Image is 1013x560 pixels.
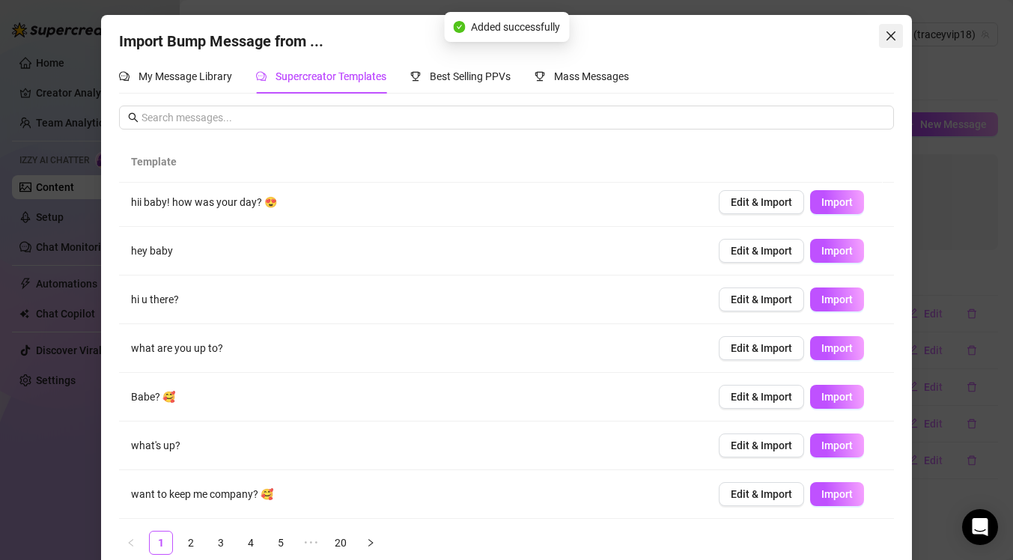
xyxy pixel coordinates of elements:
span: right [366,538,375,547]
td: Babe? 🥰 [119,373,706,421]
li: Next Page [359,531,383,555]
span: Supercreator Templates [276,70,386,82]
button: Import [810,385,864,409]
td: want to keep me company? 🥰 [119,470,706,519]
span: Edit & Import [731,488,792,500]
span: Import [821,293,853,305]
button: Import [810,190,864,214]
span: close [885,30,897,42]
a: 2 [180,532,202,554]
button: Edit & Import [719,190,804,214]
span: Edit & Import [731,245,792,257]
input: Search messages... [142,109,884,126]
span: Edit & Import [731,439,792,451]
button: Edit & Import [719,336,804,360]
button: Edit & Import [719,433,804,457]
span: left [127,538,136,547]
li: Previous Page [119,531,143,555]
button: Import [810,433,864,457]
span: Edit & Import [731,391,792,403]
td: what's up? [119,421,706,470]
span: trophy [535,71,545,82]
li: Next 5 Pages [299,531,323,555]
button: Import [810,336,864,360]
a: 3 [210,532,232,554]
td: hii baby! how was your day? 😍 [119,178,706,227]
div: Open Intercom Messenger [962,509,998,545]
span: Import [821,196,853,208]
a: 1 [150,532,172,554]
span: check-circle [453,21,465,33]
span: Edit & Import [731,196,792,208]
th: Template [119,141,695,183]
button: Edit & Import [719,287,804,311]
span: Edit & Import [731,342,792,354]
a: 20 [329,532,352,554]
li: 20 [329,531,353,555]
span: Import [821,439,853,451]
span: Mass Messages [554,70,629,82]
span: search [128,112,139,123]
span: ••• [299,531,323,555]
td: what are you up to? [119,324,706,373]
span: Import [821,245,853,257]
li: 1 [149,531,173,555]
button: right [359,531,383,555]
button: Edit & Import [719,385,804,409]
button: Import [810,482,864,506]
td: hi u there? [119,276,706,324]
button: Edit & Import [719,482,804,506]
button: Edit & Import [719,239,804,263]
span: Best Selling PPVs [430,70,511,82]
button: Import [810,239,864,263]
td: hey baby [119,227,706,276]
a: 5 [270,532,292,554]
li: 3 [209,531,233,555]
span: Import [821,342,853,354]
span: comment [256,71,267,82]
li: 2 [179,531,203,555]
button: Close [879,24,903,48]
span: Import [821,488,853,500]
span: Close [879,30,903,42]
span: Import Bump Message from ... [119,32,323,50]
button: Import [810,287,864,311]
li: 5 [269,531,293,555]
span: My Message Library [139,70,232,82]
span: Added successfully [471,19,560,35]
span: Edit & Import [731,293,792,305]
a: 4 [240,532,262,554]
li: 4 [239,531,263,555]
span: Import [821,391,853,403]
span: trophy [410,71,421,82]
button: left [119,531,143,555]
span: comment [119,71,130,82]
